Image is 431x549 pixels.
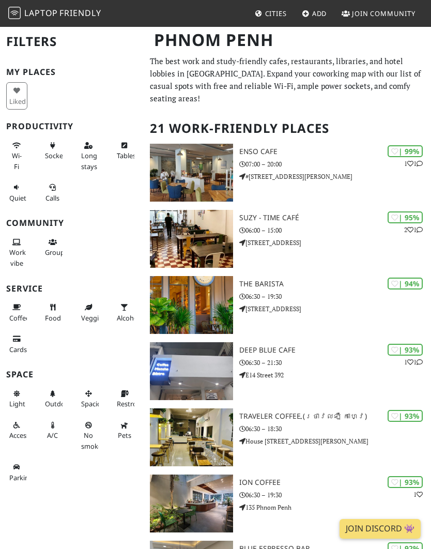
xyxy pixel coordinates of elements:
[78,299,99,326] button: Veggie
[150,408,233,466] img: Traveler Coffee (ថ្រាវលឡឺ កាហ្វេ)
[6,370,137,379] h3: Space
[45,193,59,203] span: Video/audio calls
[388,410,423,422] div: | 93%
[24,7,58,19] span: Laptop
[45,399,72,408] span: Outdoor area
[42,137,63,164] button: Sockets
[9,431,40,440] span: Accessible
[9,313,29,323] span: Coffee
[9,399,25,408] span: Natural light
[117,399,147,408] span: Restroom
[404,159,423,169] p: 1 1
[150,342,233,400] img: Deep Blue Cafe
[150,475,233,532] img: Ion coffee
[8,7,21,19] img: LaptopFriendly
[239,159,431,169] p: 07:00 – 20:00
[144,276,431,334] a: The Barista | 94% The Barista 06:30 – 19:30 [STREET_ADDRESS]
[9,248,26,267] span: People working
[114,385,135,413] button: Restroom
[150,276,233,334] img: The Barista
[388,211,423,223] div: | 95%
[6,179,27,206] button: Quiet
[114,299,135,326] button: Alcohol
[114,417,135,444] button: Pets
[239,478,431,487] h3: Ion coffee
[114,137,135,164] button: Tables
[6,121,137,131] h3: Productivity
[144,144,431,202] a: Enso Cafe | 99% 11 Enso Cafe 07:00 – 20:00 #[STREET_ADDRESS][PERSON_NAME]
[45,248,68,257] span: Group tables
[388,344,423,356] div: | 93%
[6,299,27,326] button: Coffee
[8,5,101,23] a: LaptopFriendly LaptopFriendly
[404,357,423,367] p: 1 1
[144,408,431,466] a: Traveler Coffee (ថ្រាវលឡឺ កាហ្វេ) | 93% Traveler Coffee (ថ្រាវលឡឺ កាហ្វេ) 06:30 – 18:30 House [ST...
[6,137,27,175] button: Wi-Fi
[413,490,423,499] p: 1
[150,113,425,144] h2: 21 Work-Friendly Places
[150,55,425,104] p: The best work and study-friendly cafes, restaurants, libraries, and hotel lobbies in [GEOGRAPHIC_...
[42,179,63,206] button: Calls
[239,370,431,380] p: E14 Street 392
[239,172,431,181] p: #[STREET_ADDRESS][PERSON_NAME]
[150,144,233,202] img: Enso Cafe
[251,4,291,23] a: Cities
[239,292,431,301] p: 06:30 – 19:30
[239,213,431,222] h3: Suzy - Time Café
[146,26,425,54] h1: Phnom Penh
[144,342,431,400] a: Deep Blue Cafe | 93% 11 Deep Blue Cafe 06:30 – 21:30 E14 Street 392
[239,358,431,368] p: 06:30 – 21:30
[337,4,420,23] a: Join Community
[144,475,431,532] a: Ion coffee | 93% 1 Ion coffee 06:30 – 19:30 135 Phnom Penh
[81,151,97,171] span: Long stays
[12,151,22,171] span: Stable Wi-Fi
[42,299,63,326] button: Food
[239,436,431,446] p: House [STREET_ADDRESS][PERSON_NAME]
[78,385,99,413] button: Spacious
[312,9,327,18] span: Add
[265,9,287,18] span: Cities
[340,519,421,539] a: Join Discord 👾
[239,304,431,314] p: [STREET_ADDRESS]
[239,502,431,512] p: 135 Phnom Penh
[239,225,431,235] p: 06:00 – 15:00
[6,234,27,271] button: Work vibe
[6,330,27,358] button: Cards
[239,147,431,156] h3: Enso Cafe
[388,145,423,157] div: | 99%
[239,490,431,500] p: 06:30 – 19:30
[239,424,431,434] p: 06:30 – 18:30
[404,225,423,235] p: 2 1
[144,210,431,268] a: Suzy - Time Café | 95% 21 Suzy - Time Café 06:00 – 15:00 [STREET_ADDRESS]
[117,313,140,323] span: Alcohol
[78,417,99,454] button: No smoke
[78,137,99,175] button: Long stays
[118,431,131,440] span: Pet friendly
[42,385,63,413] button: Outdoor
[150,210,233,268] img: Suzy - Time Café
[6,417,27,444] button: Accessible
[388,278,423,289] div: | 94%
[6,67,137,77] h3: My Places
[81,313,102,323] span: Veggie
[239,346,431,355] h3: Deep Blue Cafe
[9,473,33,482] span: Parking
[81,399,109,408] span: Spacious
[47,431,58,440] span: Air conditioned
[6,26,137,57] h2: Filters
[298,4,331,23] a: Add
[6,385,27,413] button: Light
[45,313,61,323] span: Food
[42,417,63,444] button: A/C
[45,151,69,160] span: Power sockets
[42,234,63,261] button: Groups
[239,238,431,248] p: [STREET_ADDRESS]
[81,431,102,450] span: Smoke free
[59,7,101,19] span: Friendly
[9,345,27,354] span: Credit cards
[6,218,137,228] h3: Community
[388,476,423,488] div: | 93%
[9,193,26,203] span: Quiet
[352,9,415,18] span: Join Community
[6,284,137,294] h3: Service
